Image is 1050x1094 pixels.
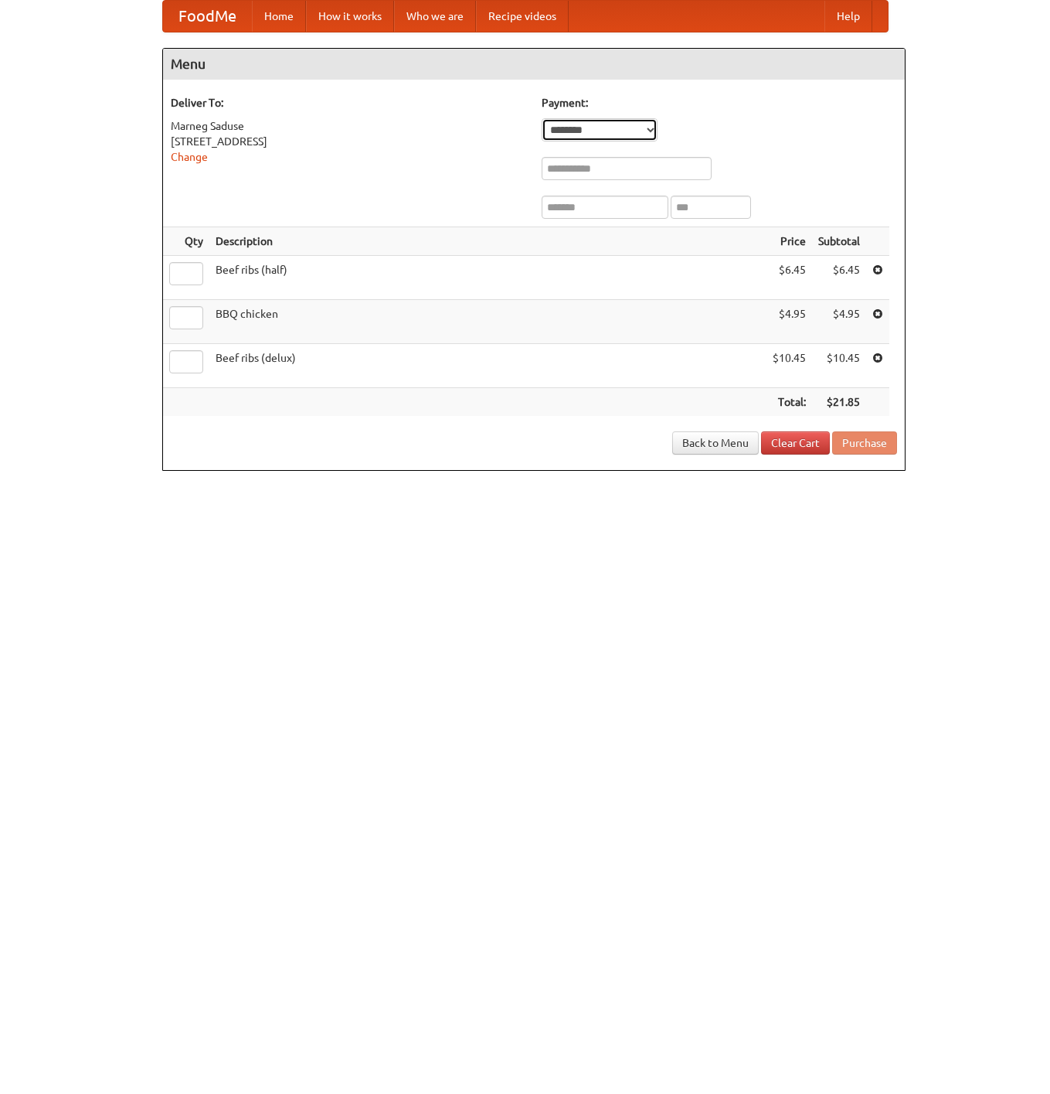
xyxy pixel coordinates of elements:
th: Total: [766,388,812,417]
td: $4.95 [766,300,812,344]
h5: Deliver To: [171,95,526,111]
button: Purchase [832,431,897,455]
a: Back to Menu [672,431,759,455]
a: FoodMe [163,1,252,32]
a: How it works [306,1,394,32]
th: Price [766,227,812,256]
h4: Menu [163,49,905,80]
td: Beef ribs (half) [209,256,766,300]
td: $10.45 [766,344,812,388]
td: $4.95 [812,300,866,344]
th: Description [209,227,766,256]
td: BBQ chicken [209,300,766,344]
th: Subtotal [812,227,866,256]
div: [STREET_ADDRESS] [171,134,526,149]
a: Clear Cart [761,431,830,455]
h5: Payment: [542,95,897,111]
th: Qty [163,227,209,256]
a: Who we are [394,1,476,32]
td: $6.45 [766,256,812,300]
a: Change [171,151,208,163]
td: $10.45 [812,344,866,388]
a: Home [252,1,306,32]
a: Recipe videos [476,1,569,32]
a: Help [824,1,872,32]
th: $21.85 [812,388,866,417]
td: Beef ribs (delux) [209,344,766,388]
td: $6.45 [812,256,866,300]
div: Marneg Saduse [171,118,526,134]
